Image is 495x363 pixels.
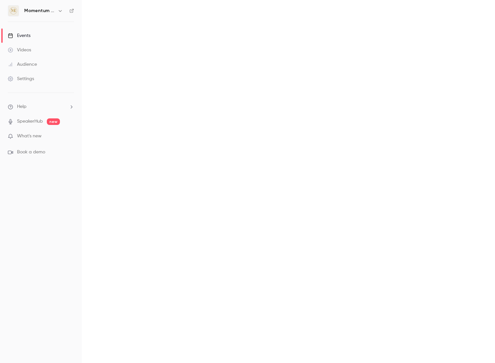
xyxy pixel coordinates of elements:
[8,6,19,16] img: Momentum Renaissance
[24,8,55,14] h6: Momentum Renaissance
[17,118,43,125] a: SpeakerHub
[17,149,45,156] span: Book a demo
[17,103,27,110] span: Help
[8,103,74,110] li: help-dropdown-opener
[8,61,37,68] div: Audience
[8,47,31,53] div: Videos
[8,76,34,82] div: Settings
[47,118,60,125] span: new
[8,32,30,39] div: Events
[17,133,42,140] span: What's new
